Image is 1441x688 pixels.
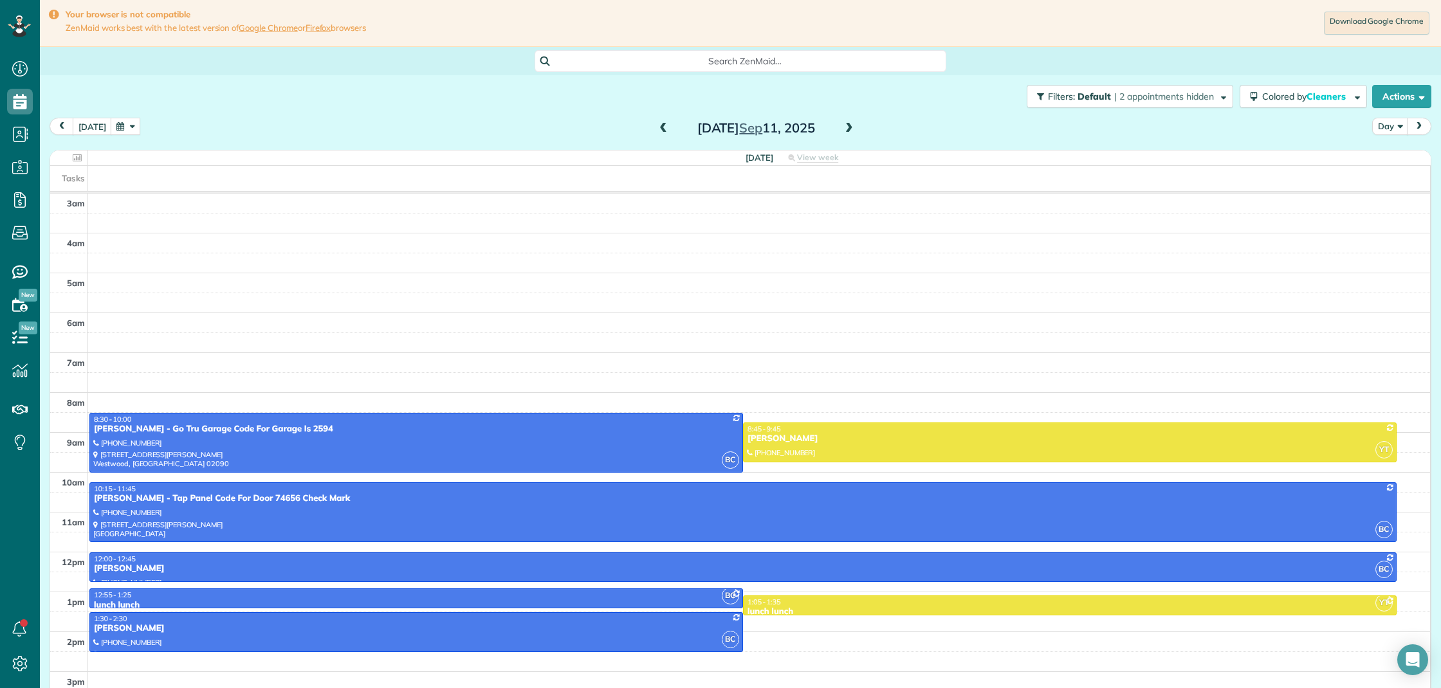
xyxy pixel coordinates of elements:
a: Firefox [306,23,331,33]
span: 2pm [67,637,85,647]
span: Tasks [62,173,85,183]
span: | 2 appointments hidden [1114,91,1214,102]
span: 11am [62,517,85,527]
span: New [19,321,37,334]
span: 3am [67,198,85,208]
button: prev [50,118,74,135]
span: 12:55 - 1:25 [94,590,131,599]
span: BC [722,631,739,648]
button: next [1407,118,1431,135]
span: Colored by [1262,91,1350,102]
span: [DATE] [746,152,773,163]
span: BC [722,451,739,469]
button: Day [1372,118,1408,135]
span: 4am [67,238,85,248]
div: lunch lunch [93,600,739,611]
span: YT [1375,594,1393,611]
span: 9am [67,437,85,448]
span: 1pm [67,597,85,607]
strong: Your browser is not compatible [66,9,366,20]
span: 1:30 - 2:30 [94,614,127,623]
span: Cleaners [1307,91,1348,102]
button: Filters: Default | 2 appointments hidden [1027,85,1233,108]
span: View week [797,152,838,163]
h2: [DATE] 11, 2025 [675,121,836,135]
button: Actions [1372,85,1431,108]
span: 5am [67,278,85,288]
span: 7am [67,358,85,368]
span: 8:30 - 10:00 [94,415,131,424]
div: [PERSON_NAME] [93,563,1393,574]
span: 3pm [67,676,85,687]
button: Colored byCleaners [1240,85,1367,108]
div: [PERSON_NAME] [747,433,1393,444]
button: [DATE] [73,118,112,135]
a: Filters: Default | 2 appointments hidden [1020,85,1233,108]
span: 10:15 - 11:45 [94,484,136,493]
span: 8am [67,397,85,408]
span: BC [722,587,739,604]
span: YT [1375,441,1393,458]
a: Download Google Chrome [1324,12,1429,35]
span: 8:45 - 9:45 [748,424,781,433]
div: Open Intercom Messenger [1397,644,1428,675]
a: Google Chrome [239,23,298,33]
span: 1:05 - 1:35 [748,597,781,606]
span: ZenMaid works best with the latest version of or browsers [66,23,366,33]
div: [PERSON_NAME] - Go Tru Garage Code For Garage Is 2594 [93,424,739,435]
span: 10am [62,477,85,487]
div: lunch lunch [747,606,1393,617]
span: Default [1078,91,1112,102]
div: [PERSON_NAME] [93,623,739,634]
span: 6am [67,318,85,328]
span: 12pm [62,557,85,567]
span: Filters: [1048,91,1075,102]
span: New [19,289,37,302]
span: Sep [739,120,762,136]
span: BC [1375,521,1393,538]
div: [PERSON_NAME] - Tap Panel Code For Door 74656 Check Mark [93,493,1393,504]
span: 12:00 - 12:45 [94,554,136,563]
span: BC [1375,561,1393,578]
